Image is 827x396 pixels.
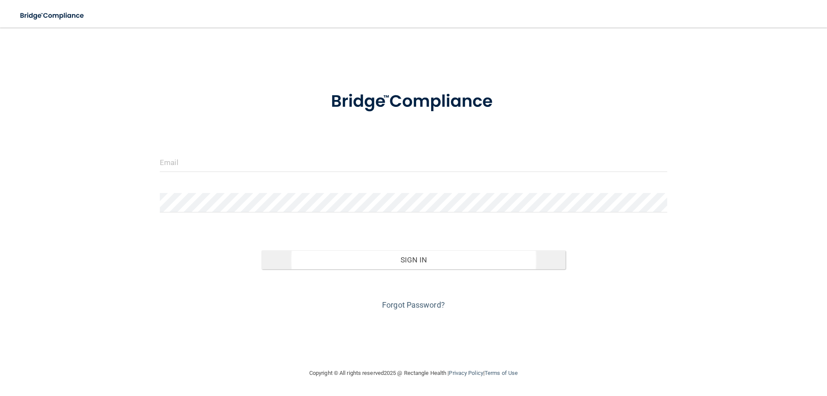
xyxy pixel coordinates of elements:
[256,359,571,387] div: Copyright © All rights reserved 2025 @ Rectangle Health | |
[485,370,518,376] a: Terms of Use
[313,79,514,124] img: bridge_compliance_login_screen.278c3ca4.svg
[160,153,667,172] input: Email
[261,250,566,269] button: Sign In
[13,7,92,25] img: bridge_compliance_login_screen.278c3ca4.svg
[449,370,483,376] a: Privacy Policy
[382,300,445,309] a: Forgot Password?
